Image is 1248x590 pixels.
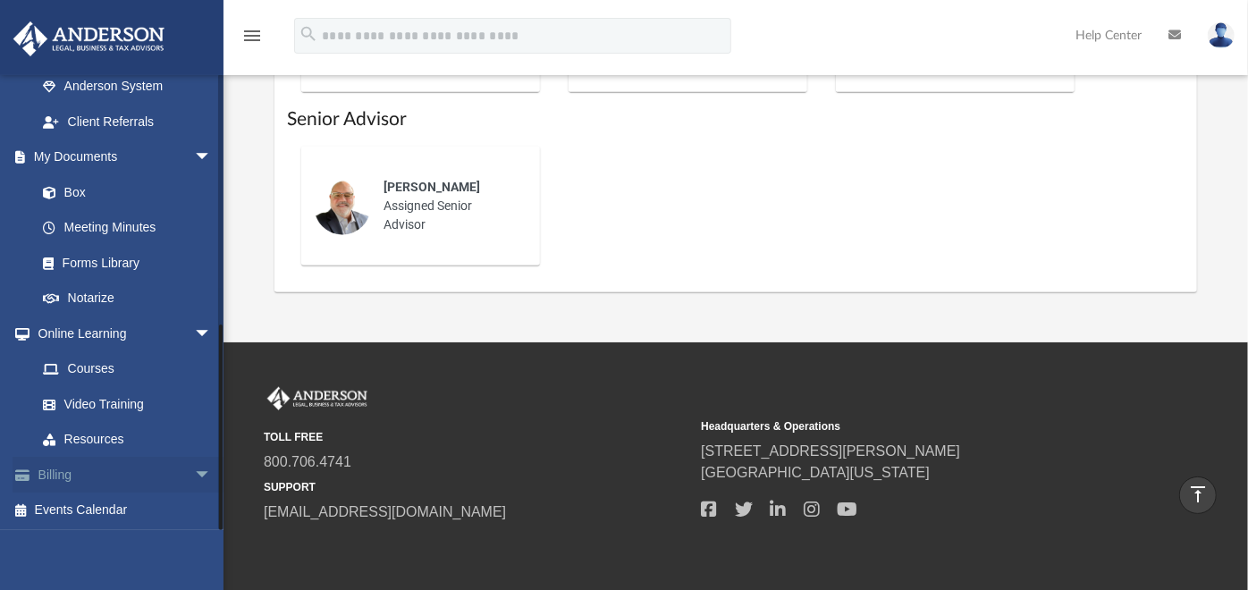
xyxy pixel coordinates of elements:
span: arrow_drop_down [194,457,230,493]
h1: Senior Advisor [287,106,1184,132]
a: Anderson System [25,69,230,105]
a: Box [25,174,221,210]
span: [PERSON_NAME] [384,180,480,194]
a: Events Calendar [13,493,239,528]
small: TOLL FREE [264,429,688,445]
a: Meeting Minutes [25,210,230,246]
a: Resources [25,422,230,458]
a: Billingarrow_drop_down [13,457,239,493]
i: menu [241,25,263,46]
i: vertical_align_top [1187,484,1209,505]
img: User Pic [1208,22,1235,48]
img: Anderson Advisors Platinum Portal [8,21,170,56]
a: Forms Library [25,245,221,281]
a: Notarize [25,281,230,316]
span: arrow_drop_down [194,316,230,352]
div: Assigned Senior Advisor [371,165,527,247]
a: Courses [25,351,230,387]
a: [GEOGRAPHIC_DATA][US_STATE] [701,465,930,480]
span: arrow_drop_down [194,139,230,176]
a: vertical_align_top [1179,476,1217,514]
a: 800.706.4741 [264,454,351,469]
a: [EMAIL_ADDRESS][DOMAIN_NAME] [264,504,506,519]
a: Online Learningarrow_drop_down [13,316,230,351]
i: search [299,24,318,44]
small: SUPPORT [264,479,688,495]
a: My Documentsarrow_drop_down [13,139,230,175]
a: [STREET_ADDRESS][PERSON_NAME] [701,443,960,459]
a: Video Training [25,386,221,422]
img: thumbnail [314,178,371,235]
small: Headquarters & Operations [701,418,1126,434]
a: Client Referrals [25,104,230,139]
img: Anderson Advisors Platinum Portal [264,387,371,410]
a: menu [241,34,263,46]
